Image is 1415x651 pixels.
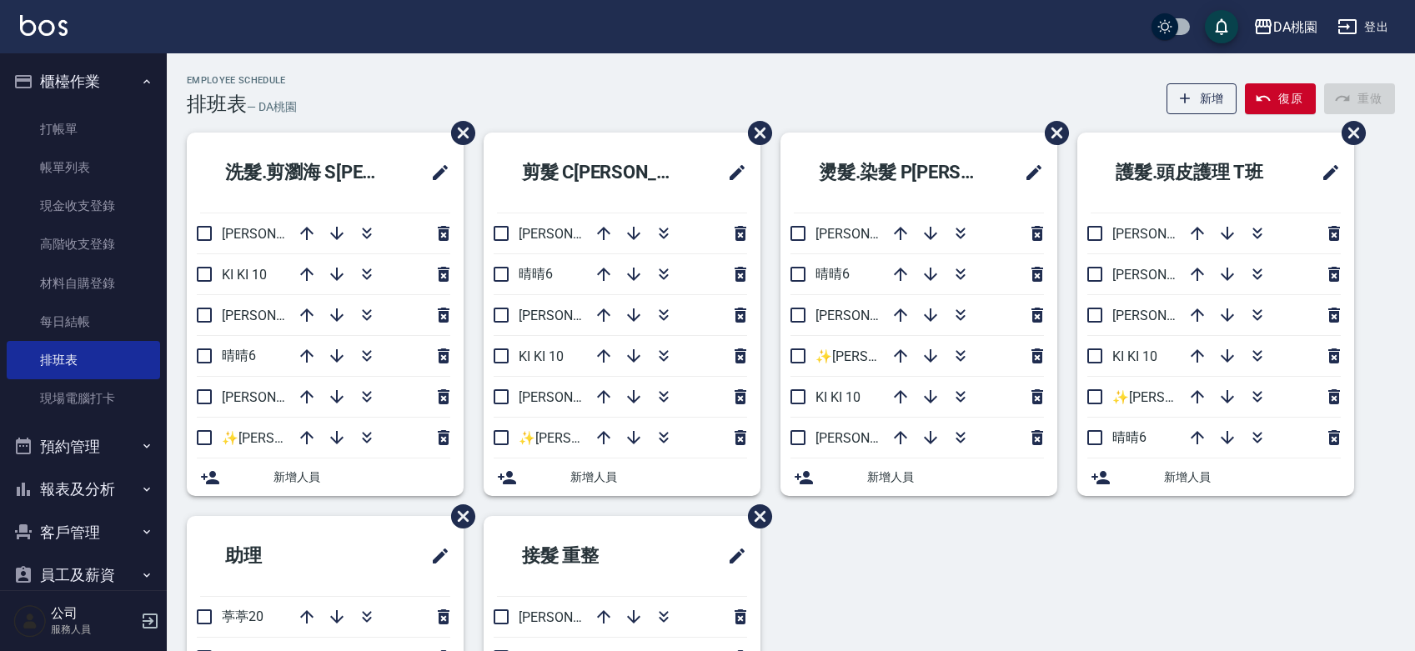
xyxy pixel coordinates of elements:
span: 修改班表的標題 [1014,153,1044,193]
span: [PERSON_NAME]5 [815,308,923,323]
span: 修改班表的標題 [1311,153,1341,193]
h3: 排班表 [187,93,247,116]
h2: 洗髮.剪瀏海 S[PERSON_NAME] [200,143,409,203]
span: ✨[PERSON_NAME][PERSON_NAME] ✨16 [815,348,1067,364]
span: 修改班表的標題 [420,153,450,193]
span: [PERSON_NAME]8 [815,226,923,242]
button: 櫃檯作業 [7,60,160,103]
h2: 接髮 重整 [497,526,670,586]
span: [PERSON_NAME]8 [519,389,626,405]
a: 現場電腦打卡 [7,379,160,418]
button: 預約管理 [7,425,160,468]
img: Logo [20,15,68,36]
button: DA桃園 [1247,10,1324,44]
span: 新增人員 [273,468,450,486]
span: KI KI 10 [815,389,861,405]
a: 每日結帳 [7,303,160,341]
span: KI KI 10 [1112,348,1157,364]
span: 刪除班表 [439,108,478,158]
button: 員工及薪資 [7,553,160,597]
button: 報表及分析 [7,468,160,511]
span: KI KI 10 [519,348,564,364]
button: 客戶管理 [7,511,160,554]
a: 排班表 [7,341,160,379]
span: 修改班表的標題 [717,153,747,193]
span: 刪除班表 [735,492,775,541]
span: [PERSON_NAME]3 [1112,226,1220,242]
h5: 公司 [51,605,136,622]
span: [PERSON_NAME]5 [519,308,626,323]
div: DA桃園 [1273,17,1317,38]
span: [PERSON_NAME]8 [1112,267,1220,283]
div: 新增人員 [484,458,760,496]
button: 新增 [1167,83,1237,114]
button: save [1205,10,1238,43]
h2: 燙髮.染髮 P[PERSON_NAME] [794,143,1002,203]
span: [PERSON_NAME]3 [815,430,923,446]
span: 晴晴6 [1112,429,1147,445]
span: 修改班表的標題 [420,536,450,576]
h2: 護髮.頭皮護理 T班 [1091,143,1299,203]
button: 登出 [1331,12,1395,43]
a: 高階收支登錄 [7,225,160,263]
div: 新增人員 [1077,458,1354,496]
a: 帳單列表 [7,148,160,187]
span: 新增人員 [570,468,747,486]
span: KI KI 10 [222,267,267,283]
span: ✨[PERSON_NAME][PERSON_NAME] ✨16 [519,430,770,446]
h2: 剪髮 C[PERSON_NAME] [497,143,705,203]
span: ✨[PERSON_NAME][PERSON_NAME] ✨16 [222,430,474,446]
div: 新增人員 [780,458,1057,496]
span: [PERSON_NAME]3 [519,226,626,242]
h6: — DA桃園 [247,98,297,116]
span: 刪除班表 [735,108,775,158]
p: 服務人員 [51,622,136,637]
h2: 助理 [200,526,354,586]
span: [PERSON_NAME]3 [222,226,329,242]
span: 晴晴6 [519,266,553,282]
button: 復原 [1245,83,1316,114]
span: [PERSON_NAME]5 [1112,308,1220,323]
span: ✨[PERSON_NAME][PERSON_NAME] ✨16 [1112,389,1364,405]
span: 刪除班表 [439,492,478,541]
span: [PERSON_NAME]5 [519,609,626,625]
a: 材料自購登錄 [7,264,160,303]
img: Person [13,604,47,638]
span: [PERSON_NAME]5 [222,308,329,323]
h2: Employee Schedule [187,75,297,86]
div: 新增人員 [187,458,464,496]
span: 新增人員 [1164,468,1341,486]
a: 現金收支登錄 [7,187,160,225]
span: 修改班表的標題 [717,536,747,576]
span: 葶葶20 [222,608,263,624]
a: 打帳單 [7,110,160,148]
span: 刪除班表 [1032,108,1071,158]
span: [PERSON_NAME]8 [222,389,329,405]
span: 刪除班表 [1329,108,1368,158]
span: 晴晴6 [222,348,256,363]
span: 晴晴6 [815,266,850,282]
span: 新增人員 [867,468,1044,486]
